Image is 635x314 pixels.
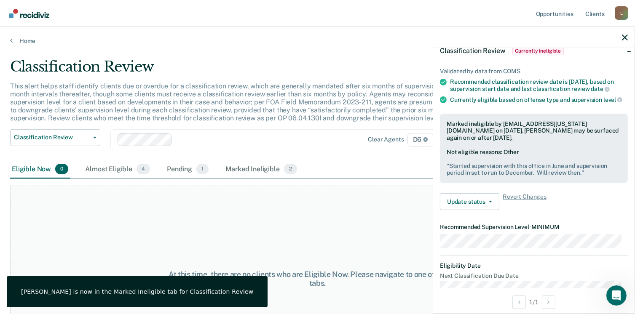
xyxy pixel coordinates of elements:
button: Profile dropdown button [615,6,628,20]
span: 0 [55,164,68,175]
span: 2 [284,164,297,175]
div: Not eligible reasons: Other [447,149,621,176]
span: 1 [196,164,209,175]
span: D6 [407,133,434,146]
img: Recidiviz [9,9,49,18]
span: Revert Changes [503,193,547,210]
div: 1 / 1 [433,291,635,313]
div: Clear agents [368,136,404,143]
div: Pending [165,160,210,179]
div: Currently eligible based on offense type and supervision [450,96,628,104]
dt: Recommended Supervision Level MINIMUM [440,224,628,231]
dt: Eligibility Date [440,262,628,269]
span: Currently ineligible [512,47,564,55]
span: Classification Review [14,134,90,141]
p: This alert helps staff identify clients due or overdue for a classification review, which are gen... [10,82,481,122]
pre: " Started supervision with this office in June and supervision period in set to run to December. ... [447,162,621,177]
a: Home [10,37,625,45]
span: 4 [137,164,150,175]
button: Next Opportunity [542,295,555,309]
span: date [591,85,609,92]
button: Previous Opportunity [512,295,526,309]
div: Almost Eligible [83,160,152,179]
div: Classification ReviewCurrently ineligible [433,37,635,64]
div: At this time, there are no clients who are Eligible Now. Please navigate to one of the other tabs. [164,270,471,288]
div: Marked ineligible by [EMAIL_ADDRESS][US_STATE][DOMAIN_NAME] on [DATE]. [PERSON_NAME] may be surfa... [447,120,621,141]
div: Eligible Now [10,160,70,179]
span: level [603,96,622,103]
span: Classification Review [440,47,506,55]
div: L [615,6,628,20]
button: Update status [440,193,499,210]
div: Marked Ineligible [224,160,299,179]
div: Recommended classification review date is [DATE], based on supervision start date and last classi... [450,78,628,93]
span: • [529,224,531,230]
dt: Next Classification Due Date [440,272,628,279]
iframe: Intercom live chat [606,285,627,306]
div: Classification Review [10,58,486,82]
div: [PERSON_NAME] is now in the Marked Ineligible tab for Classification Review [21,288,253,295]
div: Validated by data from COMS [440,68,628,75]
